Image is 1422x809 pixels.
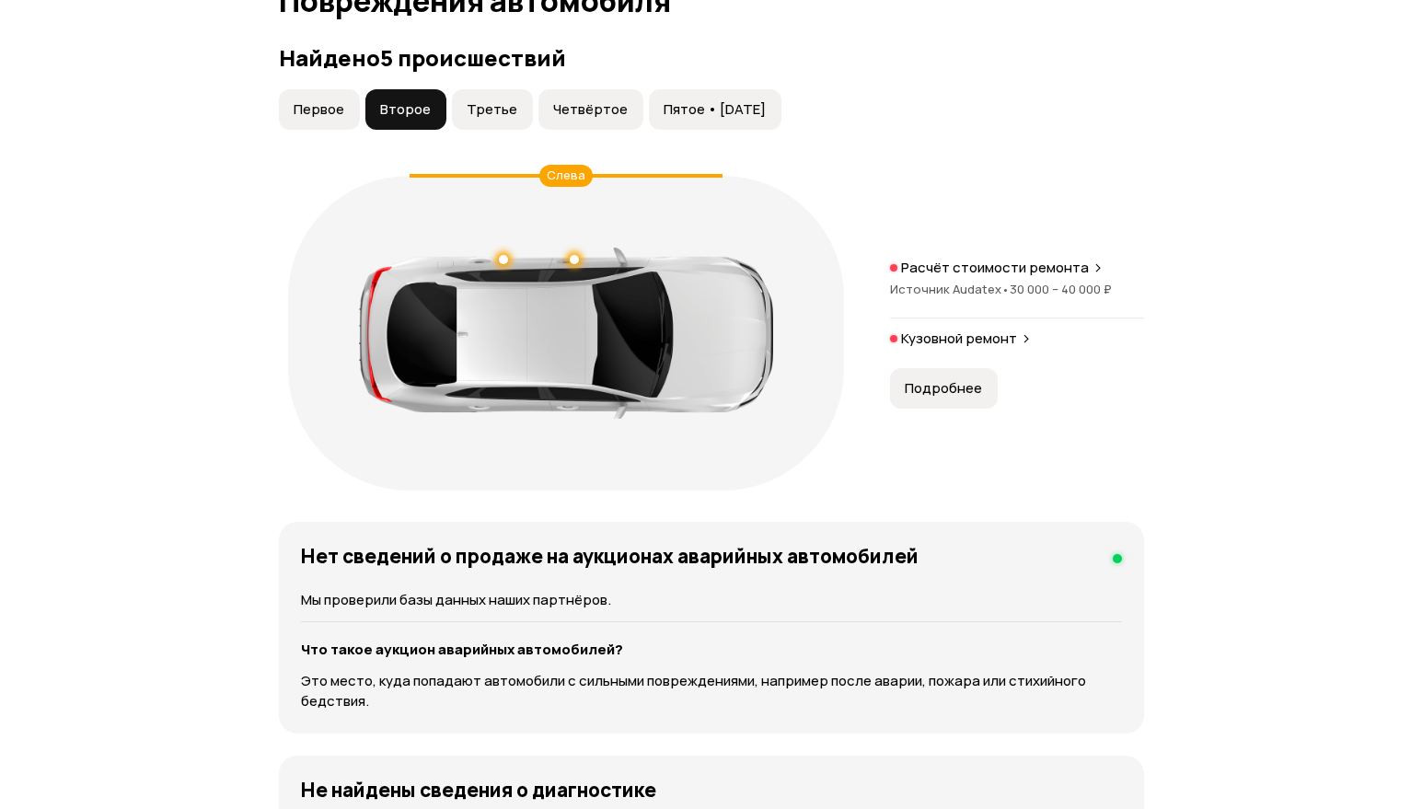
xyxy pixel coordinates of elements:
[279,45,1144,71] h3: Найдено 5 происшествий
[539,165,593,187] div: Слева
[380,100,431,119] span: Второе
[279,89,360,130] button: Первое
[301,590,1122,610] p: Мы проверили базы данных наших партнёров.
[664,100,766,119] span: Пятое • [DATE]
[901,329,1017,348] p: Кузовной ремонт
[905,379,982,398] span: Подробнее
[452,89,533,130] button: Третье
[301,778,656,802] h4: Не найдены сведения о диагностике
[901,259,1089,277] p: Расчёт стоимости ремонта
[467,100,517,119] span: Третье
[890,281,1010,297] span: Источник Audatex
[649,89,781,130] button: Пятое • [DATE]
[553,100,628,119] span: Четвёртое
[1001,281,1010,297] span: •
[365,89,446,130] button: Второе
[301,640,623,659] strong: Что такое аукцион аварийных автомобилей?
[294,100,344,119] span: Первое
[301,671,1122,711] p: Это место, куда попадают автомобили с сильными повреждениями, например после аварии, пожара или с...
[890,368,998,409] button: Подробнее
[538,89,643,130] button: Четвёртое
[301,544,919,568] h4: Нет сведений о продаже на аукционах аварийных автомобилей
[1010,281,1112,297] span: 30 000 – 40 000 ₽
